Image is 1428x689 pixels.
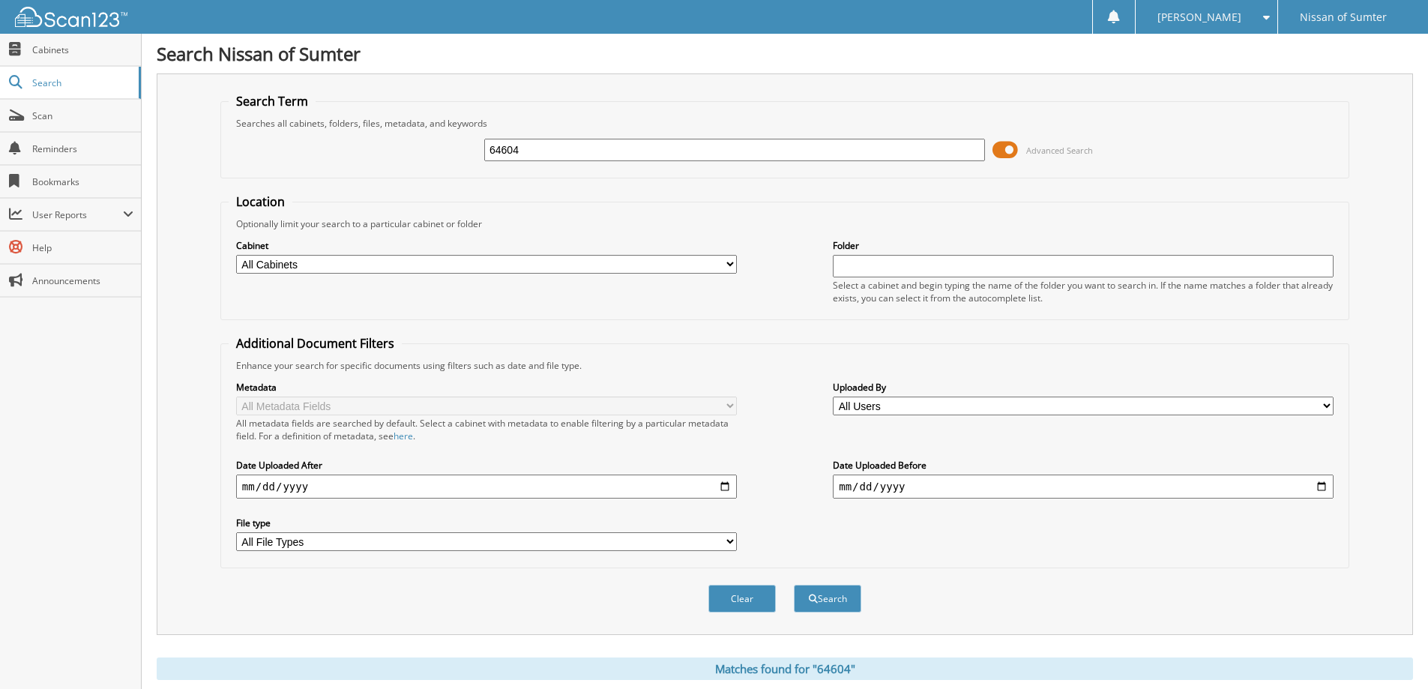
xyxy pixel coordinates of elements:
[236,381,737,394] label: Metadata
[229,193,292,210] legend: Location
[794,585,861,613] button: Search
[229,335,402,352] legend: Additional Document Filters
[229,359,1341,372] div: Enhance your search for specific documents using filters such as date and file type.
[229,117,1341,130] div: Searches all cabinets, folders, files, metadata, and keywords
[236,239,737,252] label: Cabinet
[394,430,413,442] a: here
[157,41,1413,66] h1: Search Nissan of Sumter
[32,175,133,188] span: Bookmarks
[32,274,133,287] span: Announcements
[236,475,737,499] input: start
[229,217,1341,230] div: Optionally limit your search to a particular cabinet or folder
[1157,13,1241,22] span: [PERSON_NAME]
[1300,13,1387,22] span: Nissan of Sumter
[32,142,133,155] span: Reminders
[1026,145,1093,156] span: Advanced Search
[32,208,123,221] span: User Reports
[833,381,1334,394] label: Uploaded By
[32,241,133,254] span: Help
[236,417,737,442] div: All metadata fields are searched by default. Select a cabinet with metadata to enable filtering b...
[32,76,131,89] span: Search
[833,279,1334,304] div: Select a cabinet and begin typing the name of the folder you want to search in. If the name match...
[833,475,1334,499] input: end
[15,7,127,27] img: scan123-logo-white.svg
[32,43,133,56] span: Cabinets
[236,517,737,529] label: File type
[708,585,776,613] button: Clear
[229,93,316,109] legend: Search Term
[32,109,133,122] span: Scan
[236,459,737,472] label: Date Uploaded After
[833,239,1334,252] label: Folder
[157,658,1413,680] div: Matches found for "64604"
[833,459,1334,472] label: Date Uploaded Before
